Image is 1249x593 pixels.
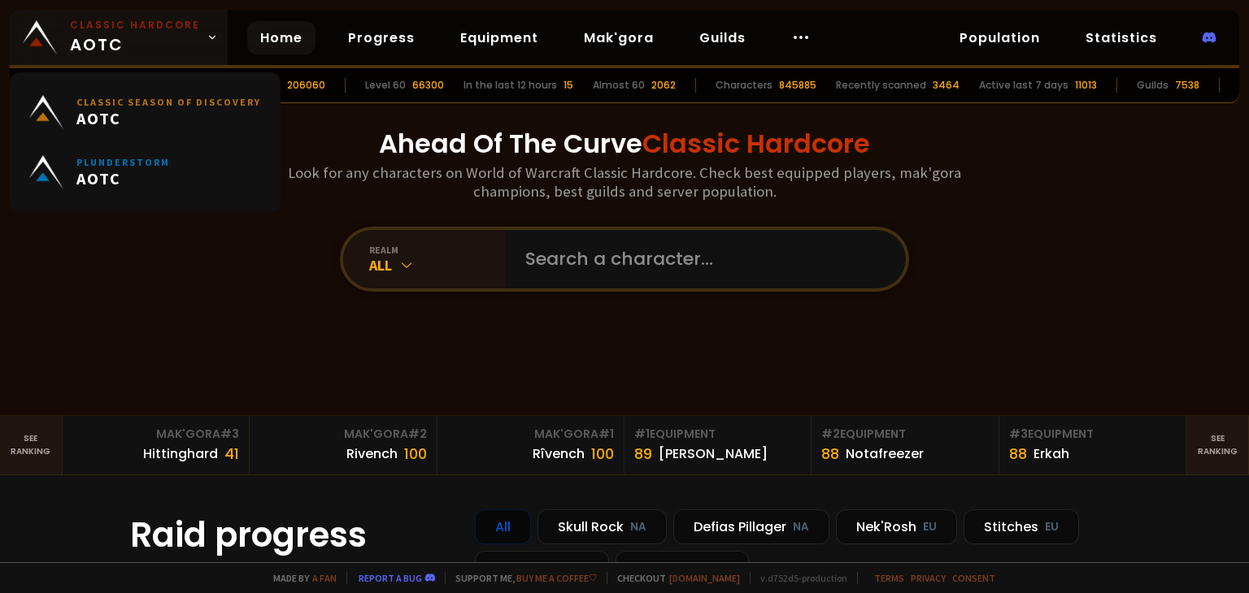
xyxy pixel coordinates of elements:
div: Soulseeker [616,551,749,586]
div: Mak'Gora [447,426,614,443]
span: # 1 [598,426,614,442]
a: #2Equipment88Notafreezer [812,416,999,474]
span: # 3 [1009,426,1028,442]
span: AOTC [76,108,261,128]
div: 88 [1009,443,1027,465]
div: Guilds [1137,78,1168,93]
span: Support me, [445,572,597,584]
div: 2062 [651,78,676,93]
a: Mak'Gora#1Rîvench100 [437,416,624,474]
div: Active last 7 days [979,78,1068,93]
a: Terms [874,572,904,584]
a: Seeranking [1186,416,1249,474]
span: AOTC [70,18,200,57]
div: All [369,256,506,275]
div: Stitches [964,509,1079,544]
a: #3Equipment88Erkah [999,416,1186,474]
h1: Ahead Of The Curve [379,124,870,163]
div: 7538 [1175,78,1199,93]
a: Statistics [1073,21,1170,54]
div: Nek'Rosh [836,509,957,544]
div: [PERSON_NAME] [659,444,768,464]
small: EU [715,561,729,577]
a: Privacy [911,572,946,584]
div: 88 [821,443,839,465]
div: Equipment [821,426,988,443]
div: In the last 12 hours [463,78,557,93]
a: Mak'gora [571,21,667,54]
div: Skull Rock [537,509,667,544]
div: Equipment [634,426,801,443]
div: 100 [591,443,614,465]
small: Classic Hardcore [70,18,200,32]
span: # 3 [220,426,239,442]
a: [DOMAIN_NAME] [669,572,740,584]
a: #1Equipment89[PERSON_NAME] [624,416,812,474]
span: # 2 [408,426,427,442]
a: Mak'Gora#2Rivench100 [250,416,437,474]
a: Classic HardcoreAOTC [10,10,228,65]
div: Almost 60 [593,78,645,93]
div: 41 [224,443,239,465]
span: Classic Hardcore [642,125,870,162]
small: EU [1045,519,1059,535]
span: Made by [263,572,337,584]
div: 100 [404,443,427,465]
h1: Raid progress [130,509,455,561]
div: Characters [716,78,772,93]
span: v. d752d5 - production [750,572,847,584]
div: 89 [634,443,652,465]
div: 11013 [1075,78,1097,93]
a: Equipment [447,21,551,54]
div: 206060 [287,78,325,93]
a: Progress [335,21,428,54]
div: Rivench [346,444,398,464]
a: Consent [952,572,995,584]
a: a fan [312,572,337,584]
a: Home [247,21,316,54]
div: realm [369,244,506,256]
div: Level 60 [365,78,406,93]
a: Buy me a coffee [516,572,597,584]
div: All [475,509,531,544]
div: Erkah [1034,444,1069,464]
small: Classic Season of Discovery [76,96,261,108]
h3: Look for any characters on World of Warcraft Classic Hardcore. Check best equipped players, mak'g... [281,163,968,201]
span: AOTC [76,168,170,188]
input: Search a character... [516,230,886,288]
span: # 2 [821,426,840,442]
div: 3464 [933,78,960,93]
small: Plunderstorm [76,156,170,168]
div: 15 [564,78,573,93]
div: 845885 [779,78,816,93]
a: Guilds [686,21,759,54]
a: Mak'Gora#3Hittinghard41 [63,416,250,474]
span: Checkout [607,572,740,584]
div: Notafreezer [846,444,924,464]
div: Mak'Gora [72,426,239,443]
a: Population [947,21,1053,54]
a: Classic Season of DiscoveryAOTC [20,82,271,142]
span: # 1 [634,426,650,442]
div: Defias Pillager [673,509,829,544]
div: Recently scanned [836,78,926,93]
div: Mak'Gora [259,426,426,443]
div: Equipment [1009,426,1176,443]
small: NA [572,561,589,577]
div: Doomhowl [475,551,609,586]
a: Report a bug [359,572,422,584]
small: NA [793,519,809,535]
div: Hittinghard [143,444,218,464]
div: Rîvench [533,444,585,464]
div: 66300 [412,78,444,93]
a: PlunderstormAOTC [20,142,271,202]
small: NA [630,519,646,535]
small: EU [923,519,937,535]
